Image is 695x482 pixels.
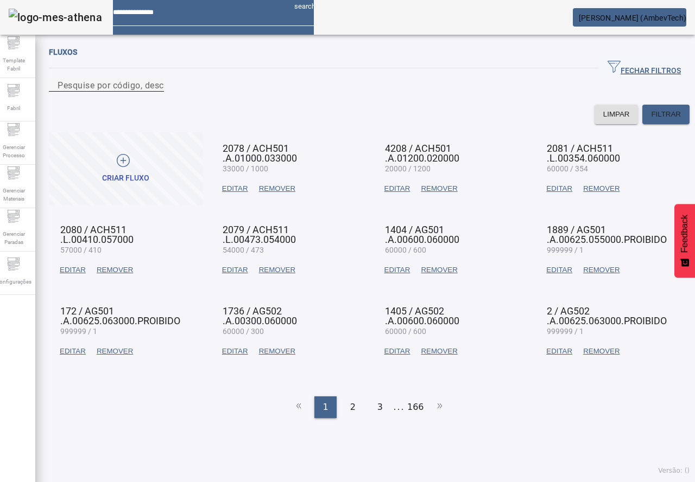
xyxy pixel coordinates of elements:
[599,59,690,78] button: FECHAR FILTROS
[60,306,192,326] mat-card-title: 172 / AG501 .A.00625.063000.PROIBIDO
[546,346,572,357] span: EDITAR
[541,179,578,198] button: EDITAR
[421,265,457,275] span: REMOVER
[54,342,91,361] button: EDITAR
[259,346,295,357] span: REMOVER
[223,306,354,326] mat-card-title: 1736 / AG502 .A.00300.060000
[9,9,102,26] img: logo-mes-athena
[603,109,630,120] span: LIMPAR
[578,179,625,198] button: REMOVER
[97,346,133,357] span: REMOVER
[421,346,457,357] span: REMOVER
[546,265,572,275] span: EDITAR
[91,260,138,280] button: REMOVER
[54,260,91,280] button: EDITAR
[60,225,192,245] mat-card-title: 2080 / ACH511 .L.00410.057000
[217,179,254,198] button: EDITAR
[547,306,678,326] mat-card-title: 2 / AG502 .A.00625.063000.PROIBIDO
[546,183,572,194] span: EDITAR
[350,401,356,414] span: 2
[385,225,516,245] mat-card-title: 1404 / AG501 .A.00600.060000
[377,401,383,414] span: 3
[384,265,410,275] span: EDITAR
[583,346,620,357] span: REMOVER
[60,346,86,357] span: EDITAR
[259,265,295,275] span: REMOVER
[102,173,149,184] div: CRIAR FLUXO
[578,260,625,280] button: REMOVER
[49,132,203,205] button: CRIAR FLUXO
[222,265,248,275] span: EDITAR
[680,215,690,253] span: Feedback
[608,60,681,76] span: FECHAR FILTROS
[595,105,639,124] button: LIMPAR
[385,306,516,326] mat-card-title: 1405 / AG502 .A.00600.060000
[222,183,248,194] span: EDITAR
[642,105,690,124] button: FILTRAR
[384,346,410,357] span: EDITAR
[254,260,301,280] button: REMOVER
[254,179,301,198] button: REMOVER
[407,396,424,418] li: 166
[254,342,301,361] button: REMOVER
[217,260,254,280] button: EDITAR
[541,260,578,280] button: EDITAR
[583,183,620,194] span: REMOVER
[217,342,254,361] button: EDITAR
[547,144,678,163] mat-card-title: 2081 / ACH511 .L.00354.060000
[415,342,463,361] button: REMOVER
[547,225,678,245] mat-card-title: 1889 / AG501 .A.00625.055000.PROIBIDO
[415,260,463,280] button: REMOVER
[394,396,405,418] li: ...
[385,144,516,163] mat-card-title: 4208 / ACH501 .A.01200.020000
[583,265,620,275] span: REMOVER
[91,342,138,361] button: REMOVER
[223,225,354,245] mat-card-title: 2079 / ACH511 .L.00473.054000
[379,342,416,361] button: EDITAR
[223,144,354,163] mat-card-title: 2078 / ACH501 .A.01000.033000
[658,467,690,474] span: Versão: ()
[421,183,457,194] span: REMOVER
[60,265,86,275] span: EDITAR
[384,183,410,194] span: EDITAR
[58,80,293,90] mat-label: Pesquise por código, descrição, capacidade ou vasilhame
[674,204,695,278] button: Feedback - Mostrar pesquisa
[222,346,248,357] span: EDITAR
[379,260,416,280] button: EDITAR
[49,48,77,56] span: Fluxos
[651,109,681,120] span: FILTRAR
[97,265,133,275] span: REMOVER
[4,101,23,115] span: Fabril
[578,342,625,361] button: REMOVER
[259,183,295,194] span: REMOVER
[579,14,686,22] span: [PERSON_NAME] (AmbevTech)
[541,342,578,361] button: EDITAR
[379,179,416,198] button: EDITAR
[415,179,463,198] button: REMOVER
